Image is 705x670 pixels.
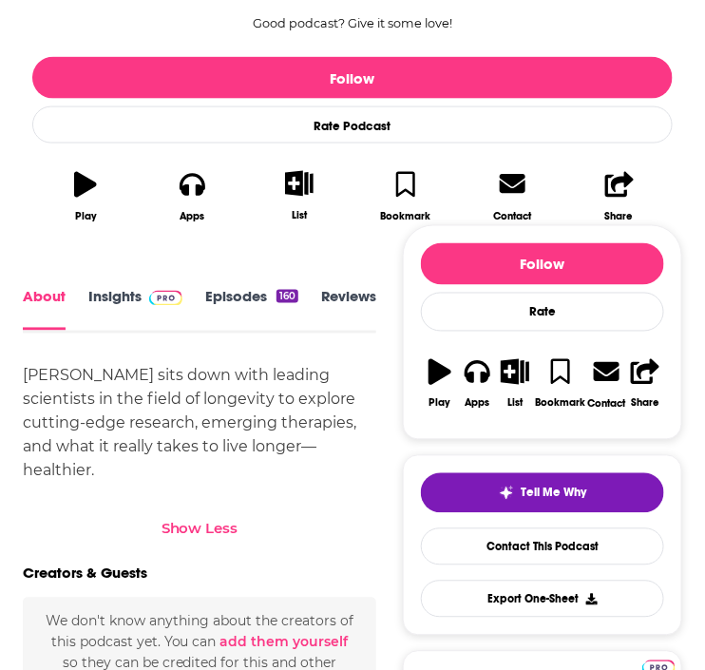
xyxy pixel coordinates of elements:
[493,209,531,222] div: Contact
[23,289,66,331] a: About
[429,397,450,410] div: Play
[23,364,376,483] div: [PERSON_NAME] sits down with leading scientists in the field of longevity to explore cutting-edge...
[253,16,452,30] span: Good podcast? Give it some love!
[631,397,659,410] div: Share
[605,210,634,222] div: Share
[88,289,182,331] a: InsightsPodchaser Pro
[534,347,586,422] button: Bookmark
[23,565,147,583] h2: Creators & Guests
[381,210,431,222] div: Bookmark
[32,159,139,234] button: Play
[421,528,664,565] a: Contact This Podcast
[32,57,673,99] button: Follow
[276,290,298,303] div: 160
[421,581,664,618] button: Export One-Sheet
[246,159,352,233] button: List
[459,159,565,234] a: Contact
[149,291,182,306] img: Podchaser Pro
[507,397,523,410] div: List
[292,209,307,221] div: List
[566,159,673,234] button: Share
[421,473,664,513] button: tell me why sparkleTell Me Why
[499,486,514,501] img: tell me why sparkle
[587,397,625,411] div: Contact
[586,347,626,422] a: Contact
[321,289,376,331] a: Reviews
[459,347,497,422] button: Apps
[205,289,298,331] a: Episodes160
[421,347,459,422] button: Play
[421,293,664,332] div: Rate
[466,397,490,410] div: Apps
[220,635,349,650] button: add them yourself
[75,210,97,222] div: Play
[180,210,204,222] div: Apps
[139,159,245,234] button: Apps
[497,347,535,421] button: List
[535,397,585,410] div: Bookmark
[626,347,664,422] button: Share
[522,486,587,501] span: Tell Me Why
[421,243,664,285] button: Follow
[32,106,673,144] div: Rate Podcast
[352,159,459,234] button: Bookmark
